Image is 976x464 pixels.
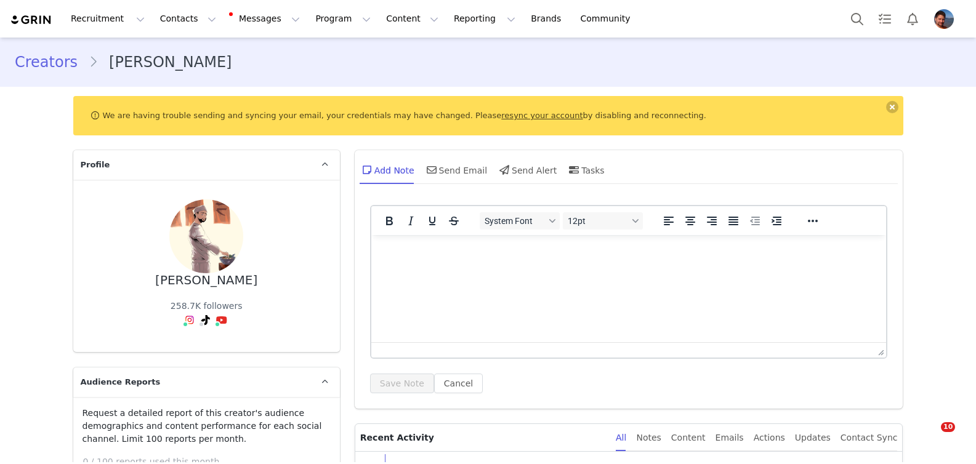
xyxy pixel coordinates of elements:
button: Font sizes [563,212,643,230]
iframe: Rich Text Area [371,235,887,342]
span: 10 [941,422,955,432]
div: Press the Up and Down arrow keys to resize the editor. [873,343,886,358]
a: Creators [15,51,89,73]
button: Increase indent [766,212,787,230]
button: Save Note [370,374,434,393]
a: Community [573,5,643,33]
div: Contact Sync [841,424,898,452]
div: [PERSON_NAME] [155,273,257,287]
button: Notifications [899,5,926,33]
button: Underline [422,212,443,230]
span: Audience Reports [81,376,161,388]
a: Brands [523,5,572,33]
p: Request a detailed report of this creator's audience demographics and content performance for eac... [83,407,331,446]
img: f4edfc74-88f4-40d2-850d-5aa6d16770ca.jpg [169,199,243,273]
button: Align center [680,212,701,230]
button: Strikethrough [443,212,464,230]
div: Send Alert [497,155,557,185]
img: instagram.svg [185,315,195,325]
a: Tasks [871,5,898,33]
button: Search [844,5,871,33]
button: Italic [400,212,421,230]
img: grin logo [10,14,53,26]
button: Content [379,5,446,33]
button: Reporting [446,5,523,33]
span: Profile [81,159,110,171]
span: System Font [485,216,545,226]
p: Recent Activity [360,424,606,451]
button: Decrease indent [744,212,765,230]
button: Profile [927,9,966,29]
button: Align left [658,212,679,230]
button: Cancel [434,374,483,393]
div: Updates [795,424,831,452]
a: resync your account [501,111,583,120]
iframe: Intercom live chat [916,422,945,452]
button: Align right [701,212,722,230]
div: Send Email [424,155,488,185]
div: Tasks [567,155,605,185]
button: Fonts [480,212,560,230]
button: Contacts [153,5,224,33]
button: Messages [224,5,307,33]
div: Add Note [360,155,414,185]
div: Emails [716,424,744,452]
div: Actions [754,424,785,452]
div: All [616,424,626,452]
span: 12pt [568,216,628,226]
button: Bold [379,212,400,230]
div: We are having trouble sending and syncing your email, your credentials may have changed. Please b... [73,96,903,135]
div: Content [671,424,706,452]
img: 064b857f-e96b-4f4a-92ac-664df340e428.jpg [934,9,954,29]
div: 258.7K followers [171,300,243,313]
div: Notes [636,424,661,452]
button: Program [308,5,378,33]
button: Reveal or hide additional toolbar items [802,212,823,230]
button: Recruitment [63,5,152,33]
button: Justify [723,212,744,230]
